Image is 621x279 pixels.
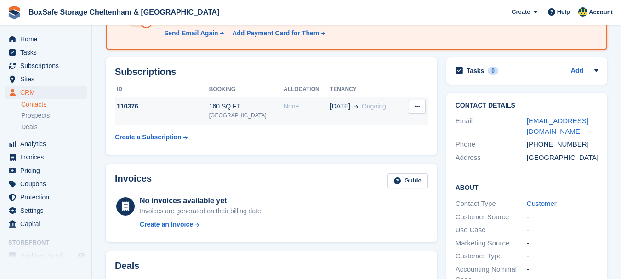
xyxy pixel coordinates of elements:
[20,86,75,99] span: CRM
[21,123,38,131] span: Deals
[467,67,484,75] h2: Tasks
[456,102,598,109] h2: Contact Details
[20,59,75,72] span: Subscriptions
[456,251,527,262] div: Customer Type
[76,251,87,262] a: Preview store
[140,220,263,229] a: Create an Invoice
[21,100,87,109] a: Contacts
[8,238,91,247] span: Storefront
[21,111,87,120] a: Prospects
[456,238,527,249] div: Marketing Source
[488,67,498,75] div: 0
[5,191,87,204] a: menu
[21,111,50,120] span: Prospects
[578,7,587,17] img: Kim Virabi
[284,102,330,111] div: None
[115,102,209,111] div: 110376
[140,195,263,206] div: No invoices available yet
[5,73,87,85] a: menu
[456,116,527,137] div: Email
[589,8,613,17] span: Account
[456,139,527,150] div: Phone
[284,82,330,97] th: Allocation
[228,28,326,38] a: Add Payment Card for Them
[5,250,87,262] a: menu
[330,102,350,111] span: [DATE]
[5,217,87,230] a: menu
[20,137,75,150] span: Analytics
[5,46,87,59] a: menu
[527,225,598,235] div: -
[20,164,75,177] span: Pricing
[362,102,386,110] span: Ongoing
[5,204,87,217] a: menu
[115,132,182,142] div: Create a Subscription
[5,164,87,177] a: menu
[21,122,87,132] a: Deals
[527,212,598,222] div: -
[456,153,527,163] div: Address
[20,46,75,59] span: Tasks
[20,73,75,85] span: Sites
[115,82,209,97] th: ID
[209,111,284,120] div: [GEOGRAPHIC_DATA]
[527,153,598,163] div: [GEOGRAPHIC_DATA]
[456,225,527,235] div: Use Case
[7,6,21,19] img: stora-icon-8386f47178a22dfd0bd8f6a31ec36ba5ce8667c1dd55bd0f319d3a0aa187defe.svg
[140,220,193,229] div: Create an Invoice
[527,199,557,207] a: Customer
[115,67,428,77] h2: Subscriptions
[5,59,87,72] a: menu
[164,28,218,38] div: Send Email Again
[140,206,263,216] div: Invoices are generated on their billing date.
[330,82,403,97] th: Tenancy
[571,66,583,76] a: Add
[20,151,75,164] span: Invoices
[20,250,75,262] span: Booking Portal
[5,137,87,150] a: menu
[5,86,87,99] a: menu
[527,139,598,150] div: [PHONE_NUMBER]
[232,28,319,38] div: Add Payment Card for Them
[5,177,87,190] a: menu
[5,33,87,46] a: menu
[456,212,527,222] div: Customer Source
[115,173,152,188] h2: Invoices
[527,117,588,135] a: [EMAIL_ADDRESS][DOMAIN_NAME]
[115,129,188,146] a: Create a Subscription
[527,238,598,249] div: -
[209,82,284,97] th: Booking
[25,5,223,20] a: BoxSafe Storage Cheltenham & [GEOGRAPHIC_DATA]
[20,177,75,190] span: Coupons
[512,7,530,17] span: Create
[387,173,428,188] a: Guide
[527,251,598,262] div: -
[209,102,284,111] div: 160 SQ FT
[557,7,570,17] span: Help
[456,199,527,209] div: Contact Type
[115,261,139,271] h2: Deals
[20,33,75,46] span: Home
[20,191,75,204] span: Protection
[20,204,75,217] span: Settings
[5,151,87,164] a: menu
[456,182,598,192] h2: About
[20,217,75,230] span: Capital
